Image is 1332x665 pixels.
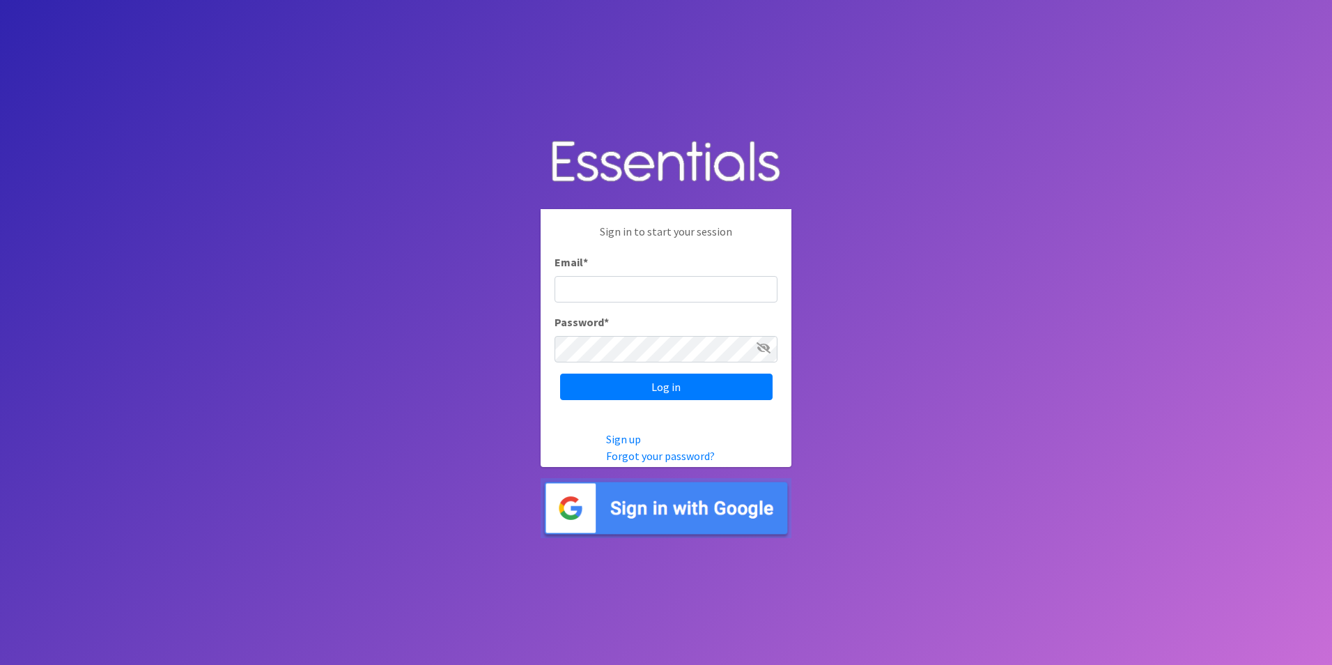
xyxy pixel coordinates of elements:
[555,254,588,270] label: Email
[560,374,773,400] input: Log in
[583,255,588,269] abbr: required
[555,223,777,254] p: Sign in to start your session
[606,432,641,446] a: Sign up
[541,127,791,199] img: Human Essentials
[604,315,609,329] abbr: required
[555,314,609,330] label: Password
[541,478,791,539] img: Sign in with Google
[606,449,715,463] a: Forgot your password?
